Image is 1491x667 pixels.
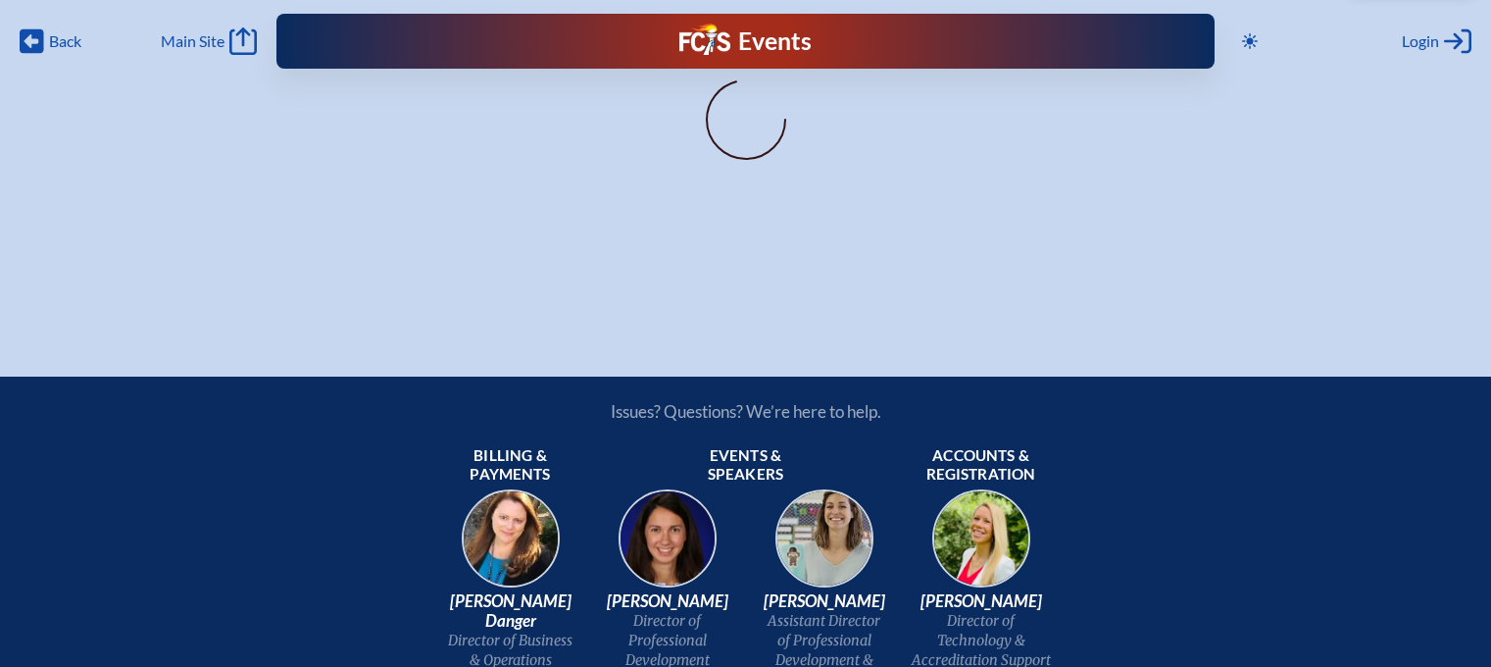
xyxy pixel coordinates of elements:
[919,484,1044,609] img: b1ee34a6-5a78-4519-85b2-7190c4823173
[911,591,1052,611] span: [PERSON_NAME]
[448,484,573,609] img: 9c64f3fb-7776-47f4-83d7-46a341952595
[679,24,812,59] a: FCIS LogoEvents
[440,446,581,486] span: Billing & payments
[762,484,887,609] img: 545ba9c4-c691-43d5-86fb-b0a622cbeb82
[911,446,1052,486] span: Accounts & registration
[161,27,257,55] a: Main Site
[161,31,224,51] span: Main Site
[49,31,81,51] span: Back
[679,24,730,55] img: Florida Council of Independent Schools
[440,591,581,631] span: [PERSON_NAME] Danger
[597,591,738,611] span: [PERSON_NAME]
[605,484,730,609] img: 94e3d245-ca72-49ea-9844-ae84f6d33c0f
[401,401,1091,422] p: Issues? Questions? We’re here to help.
[675,446,817,486] span: Events & speakers
[754,591,895,611] span: [PERSON_NAME]
[542,24,948,59] div: FCIS Events — Future ready
[738,29,812,54] h1: Events
[1402,31,1439,51] span: Login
